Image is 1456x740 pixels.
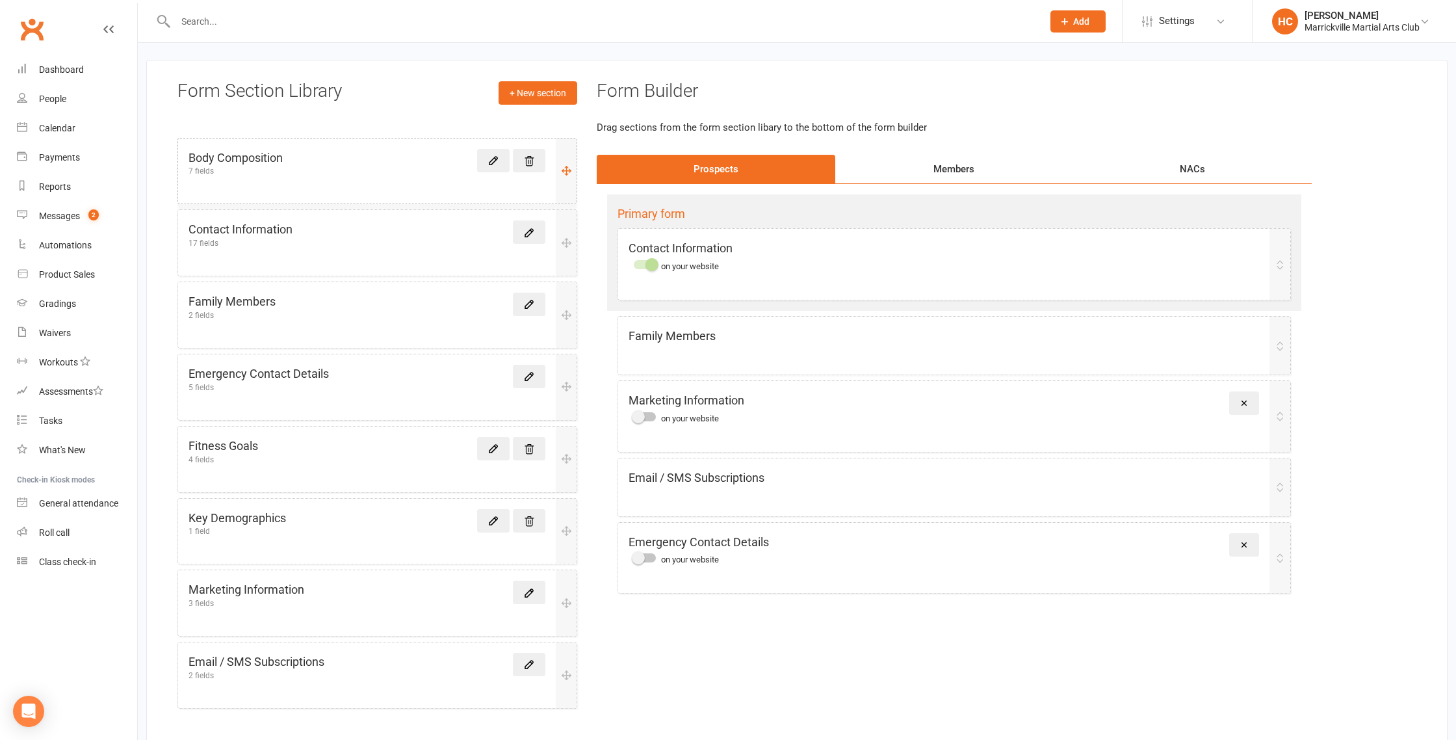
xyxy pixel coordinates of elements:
[499,81,577,105] a: + New section
[39,386,103,397] div: Assessments
[188,149,283,168] h5: Body Composition
[835,155,1073,183] div: Members
[39,123,75,133] div: Calendar
[661,261,719,271] span: on your website
[188,581,304,600] h5: Marketing Information
[39,64,84,75] div: Dashboard
[188,600,304,607] div: 3 fields
[39,498,118,509] div: General attendance
[513,220,545,244] a: Edit this form section
[177,81,342,101] h3: Form Section Library
[597,81,1311,101] h3: Form Builder
[177,138,577,205] div: Body Composition7 fields
[17,436,137,465] a: What's New
[17,289,137,319] a: Gradings
[17,202,137,231] a: Messages 2
[513,365,545,388] a: Edit this form section
[1050,10,1106,33] button: Add
[513,437,545,460] button: Delete this form section
[477,149,510,172] a: Edit this form section
[17,231,137,260] a: Automations
[513,509,545,533] button: Delete this form section
[188,311,276,319] div: 2 fields
[17,260,137,289] a: Product Sales
[607,455,1301,520] div: Email / SMS Subscriptions
[188,220,292,239] h5: Contact Information
[13,696,44,727] div: Open Intercom Messenger
[607,378,1301,455] div: Marketing Informationon your website
[607,194,1301,311] div: Primary formContact Informationon your website
[188,384,329,391] div: 5 fields
[17,143,137,172] a: Payments
[188,293,276,311] h5: Family Members
[629,327,716,346] h5: Family Members
[188,672,324,680] div: 2 fields
[177,498,577,565] div: Key Demographics1 field
[188,456,258,464] div: 4 fields
[1305,21,1420,33] div: Marrickville Martial Arts Club
[513,653,545,676] a: Edit this form section
[188,527,286,535] div: 1 field
[17,518,137,548] a: Roll call
[39,557,96,567] div: Class check-in
[188,653,324,672] h5: Email / SMS Subscriptions
[39,357,78,367] div: Workouts
[177,426,577,493] div: Fitness Goals4 fields
[1229,533,1259,557] button: Remove this form section
[607,520,1301,597] div: Emergency Contact Detailson your website
[172,12,1033,31] input: Search...
[17,348,137,377] a: Workouts
[39,152,80,163] div: Payments
[607,313,1301,378] div: Family Members
[17,377,137,406] a: Assessments
[597,155,835,183] div: Prospects
[513,581,545,604] a: Edit this form section
[17,55,137,85] a: Dashboard
[1272,8,1298,34] div: HC
[39,527,70,538] div: Roll call
[39,328,71,338] div: Waivers
[17,489,137,518] a: General attendance kiosk mode
[17,548,137,577] a: Class kiosk mode
[629,391,744,410] h5: Marketing Information
[629,469,764,488] h5: Email / SMS Subscriptions
[39,416,62,426] div: Tasks
[177,354,577,421] div: Emergency Contact Details5 fields
[188,365,329,384] h5: Emergency Contact Details
[16,13,48,46] a: Clubworx
[177,642,577,709] div: Email / SMS Subscriptions2 fields
[17,406,137,436] a: Tasks
[1073,155,1311,183] div: NACs
[661,555,719,564] span: on your website
[477,437,510,460] a: Edit this form section
[188,509,286,528] h5: Key Demographics
[88,209,99,220] span: 2
[1073,16,1089,27] span: Add
[39,240,92,250] div: Automations
[39,445,86,455] div: What's New
[17,85,137,114] a: People
[477,509,510,533] a: Edit this form section
[17,114,137,143] a: Calendar
[177,282,577,349] div: Family Members2 fields
[1305,10,1420,21] div: [PERSON_NAME]
[513,293,545,316] a: Edit this form section
[597,120,1311,135] p: Drag sections from the form section libary to the bottom of the form builder
[617,205,1290,224] h5: Primary form
[39,94,66,104] div: People
[177,209,577,276] div: Contact Information17 fields
[1229,391,1259,415] button: Remove this form section
[629,533,769,552] h5: Emergency Contact Details
[39,181,71,192] div: Reports
[188,239,292,247] div: 17 fields
[188,437,258,456] h5: Fitness Goals
[188,167,283,175] div: 7 fields
[661,414,719,423] span: on your website
[1159,7,1195,36] span: Settings
[17,319,137,348] a: Waivers
[513,149,545,172] button: Delete this form section
[629,239,733,258] h5: Contact Information
[177,570,577,637] div: Marketing Information3 fields
[39,211,80,221] div: Messages
[17,172,137,202] a: Reports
